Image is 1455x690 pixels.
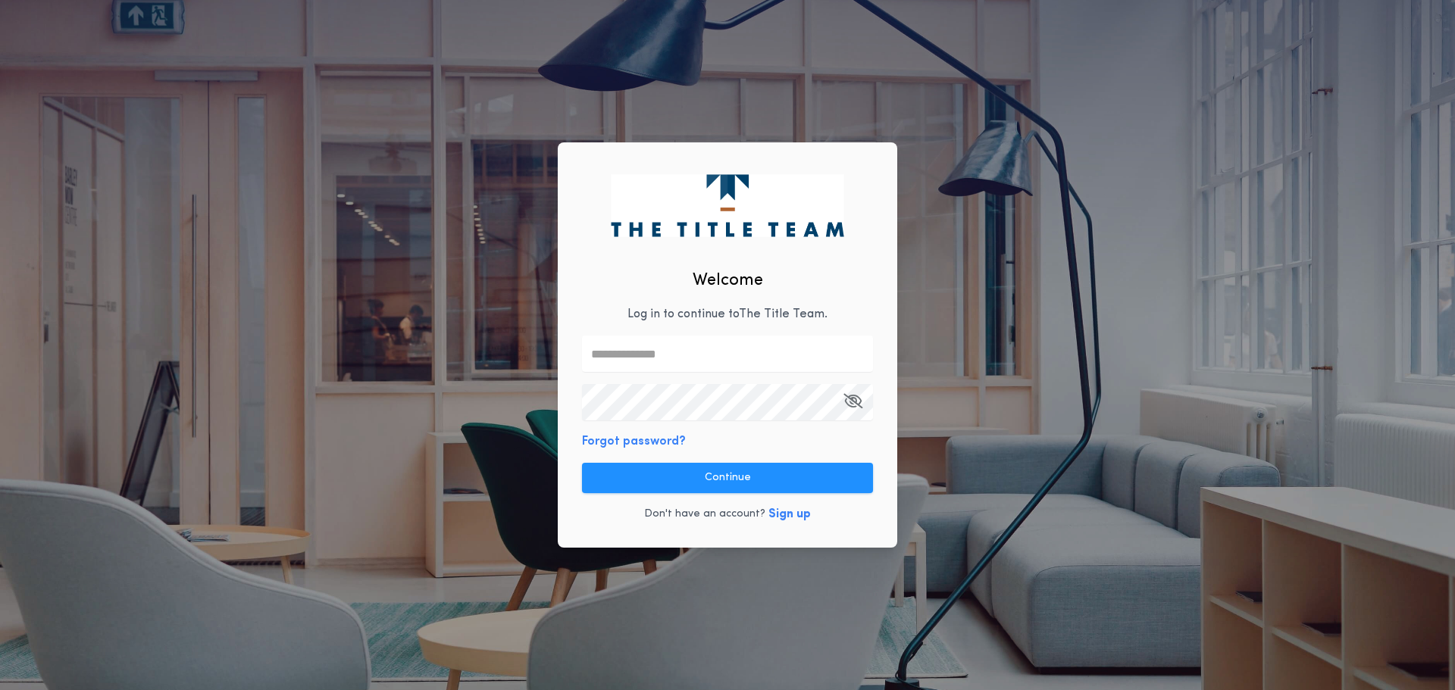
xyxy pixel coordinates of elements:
[582,463,873,493] button: Continue
[644,507,765,522] p: Don't have an account?
[627,305,828,323] p: Log in to continue to The Title Team .
[582,432,686,451] button: Forgot password?
[611,174,843,236] img: logo
[768,505,811,523] button: Sign up
[693,268,763,293] h2: Welcome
